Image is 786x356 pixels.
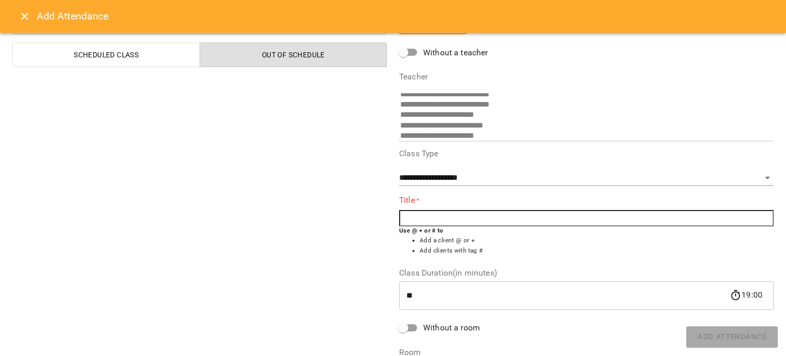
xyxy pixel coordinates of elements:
[420,246,774,256] li: Add clients with tag #
[423,47,488,59] span: Without a teacher
[206,49,381,61] span: Out of Schedule
[399,194,774,206] label: Title
[420,236,774,246] li: Add a client @ or +
[200,43,387,67] button: Out of Schedule
[399,150,774,158] label: Class Type
[12,43,200,67] button: Scheduled class
[12,4,37,29] button: Close
[399,269,774,277] label: Class Duration(in minutes)
[19,49,194,61] span: Scheduled class
[423,322,480,334] span: Without a room
[399,73,774,81] label: Teacher
[399,227,444,234] b: Use @ + or # to
[37,8,774,24] h6: Add Attendance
